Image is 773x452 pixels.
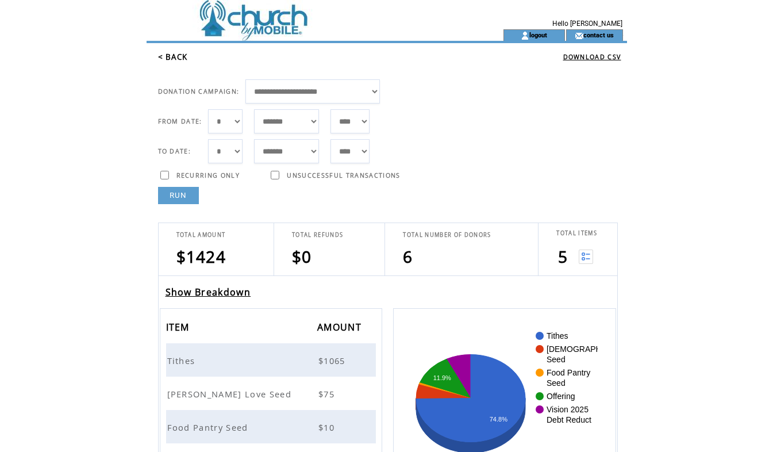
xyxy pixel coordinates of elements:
text: Seed [547,378,566,388]
span: $75 [318,388,337,400]
text: Tithes [547,331,568,340]
span: ITEM [166,318,193,339]
span: 6 [403,246,413,267]
text: [DEMOGRAPHIC_DATA] Love [547,344,656,354]
text: Offering [547,392,575,401]
a: [PERSON_NAME] Love Seed [167,388,295,398]
a: ITEM [166,323,193,330]
text: Seed [547,355,566,364]
span: $1424 [176,246,226,267]
span: TOTAL REFUNDS [292,231,343,239]
span: $1065 [318,355,348,366]
span: Tithes [167,355,198,366]
span: AMOUNT [317,318,364,339]
text: Debt Reduct [547,415,591,424]
a: Show Breakdown [166,286,251,298]
img: contact_us_icon.gif [575,31,583,40]
a: RUN [158,187,199,204]
span: DONATION CAMPAIGN: [158,87,240,95]
span: Hello [PERSON_NAME] [552,20,622,28]
img: View list [579,250,593,264]
a: < BACK [158,52,188,62]
a: AMOUNT [317,323,364,330]
span: Food Pantry Seed [167,422,251,433]
span: $0 [292,246,312,267]
span: TOTAL AMOUNT [176,231,226,239]
span: TOTAL ITEMS [556,229,597,237]
span: $10 [318,422,337,433]
span: TOTAL NUMBER OF DONORS [403,231,491,239]
text: Food Pantry [547,368,590,377]
span: RECURRING ONLY [176,171,240,179]
a: logout [529,31,547,39]
text: 74.8% [490,416,507,423]
span: UNSUCCESSFUL TRANSACTIONS [287,171,400,179]
span: 5 [558,246,568,267]
text: Vision 2025 [547,405,589,414]
text: 11.9% [433,374,451,381]
a: contact us [583,31,614,39]
span: FROM DATE: [158,117,202,125]
span: [PERSON_NAME] Love Seed [167,388,295,400]
span: TO DATE: [158,147,191,155]
a: DOWNLOAD CSV [563,53,621,61]
img: account_icon.gif [521,31,529,40]
a: Tithes [167,354,198,365]
a: Food Pantry Seed [167,421,251,431]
